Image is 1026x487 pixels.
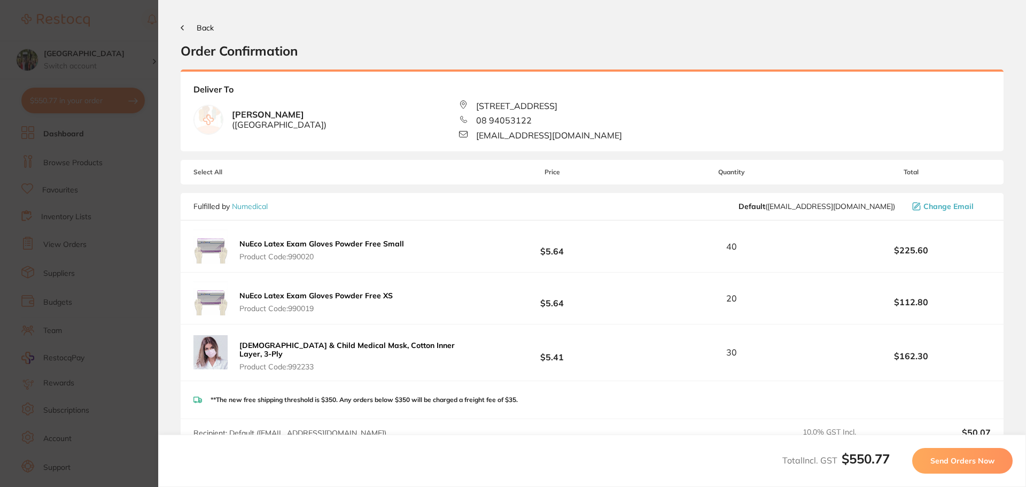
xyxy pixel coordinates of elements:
[912,448,1013,474] button: Send Orders Now
[239,341,455,359] b: [DEMOGRAPHIC_DATA] & Child Medical Mask, Cotton Inner Layer, 3-Ply
[193,84,991,101] b: Deliver To
[472,343,632,362] b: $5.41
[193,428,386,438] span: Recipient: Default ( [EMAIL_ADDRESS][DOMAIN_NAME] )
[193,168,300,176] span: Select All
[197,23,214,33] span: Back
[726,293,737,303] span: 20
[232,120,327,129] span: ( [GEOGRAPHIC_DATA] )
[232,110,327,129] b: [PERSON_NAME]
[739,202,895,211] span: orders@numedical.com.au
[239,291,393,300] b: NuEco Latex Exam Gloves Powder Free XS
[194,105,223,134] img: empty.jpg
[782,455,890,466] span: Total Incl. GST
[236,239,407,261] button: NuEco Latex Exam Gloves Powder Free Small Product Code:990020
[901,428,991,437] output: $50.07
[232,202,268,211] a: Numedical
[476,130,622,140] span: [EMAIL_ADDRESS][DOMAIN_NAME]
[236,291,396,313] button: NuEco Latex Exam Gloves Powder Free XS Product Code:990019
[923,202,974,211] span: Change Email
[472,289,632,308] b: $5.64
[831,168,991,176] span: Total
[726,347,737,357] span: 30
[181,24,214,32] button: Back
[803,428,892,437] span: 10.0 % GST Incl.
[239,252,404,261] span: Product Code: 990020
[239,362,469,371] span: Product Code: 992233
[239,239,404,249] b: NuEco Latex Exam Gloves Powder Free Small
[472,168,632,176] span: Price
[909,202,991,211] button: Change Email
[193,335,228,369] img: a3R3d21kdA
[193,229,228,264] img: aDNra2V2Mw
[239,304,393,313] span: Product Code: 990019
[476,115,532,125] span: 08 94053122
[831,351,991,361] b: $162.30
[193,202,268,211] p: Fulfilled by
[831,297,991,307] b: $112.80
[930,456,994,466] span: Send Orders Now
[211,396,518,404] p: **The new free shipping threshold is $350. Any orders below $350 will be charged a freight fee of...
[236,341,472,372] button: [DEMOGRAPHIC_DATA] & Child Medical Mask, Cotton Inner Layer, 3-Ply Product Code:992233
[476,101,557,111] span: [STREET_ADDRESS]
[842,451,890,467] b: $550.77
[472,237,632,257] b: $5.64
[739,202,765,211] b: Default
[632,168,831,176] span: Quantity
[726,242,737,251] span: 40
[181,43,1004,59] h2: Order Confirmation
[831,245,991,255] b: $225.60
[193,281,228,315] img: cTJ1cTRmMg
